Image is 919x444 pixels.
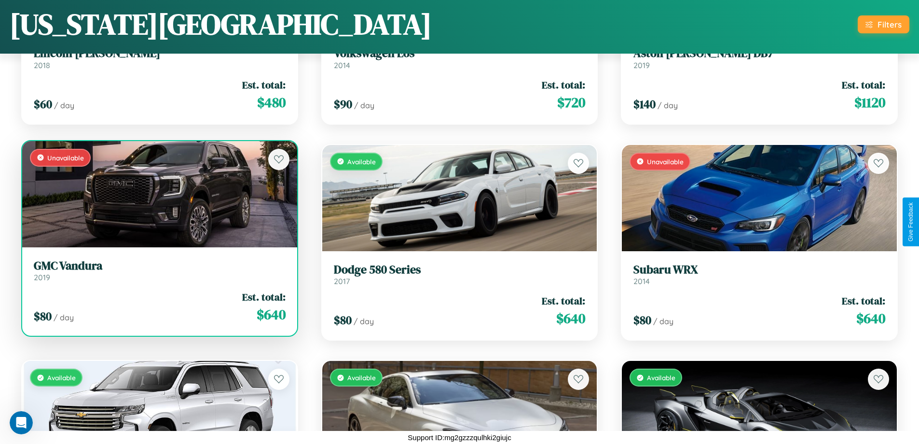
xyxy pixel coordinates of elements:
[878,19,902,29] div: Filters
[334,60,350,70] span: 2014
[556,309,585,328] span: $ 640
[633,46,885,70] a: Aston [PERSON_NAME] DB72019
[647,373,675,382] span: Available
[633,96,656,112] span: $ 140
[34,46,286,70] a: Lincoln [PERSON_NAME]2018
[10,411,33,434] iframe: Intercom live chat
[334,276,350,286] span: 2017
[34,272,50,282] span: 2019
[47,373,76,382] span: Available
[354,316,374,326] span: / day
[842,294,885,308] span: Est. total:
[34,60,50,70] span: 2018
[408,431,511,444] p: Support ID: mg2gzzzqulhki2giujc
[34,96,52,112] span: $ 60
[257,305,286,324] span: $ 640
[334,46,586,60] h3: Volkswagen Eos
[54,100,74,110] span: / day
[633,46,885,60] h3: Aston [PERSON_NAME] DB7
[633,263,885,277] h3: Subaru WRX
[854,93,885,112] span: $ 1120
[347,158,376,166] span: Available
[34,46,286,60] h3: Lincoln [PERSON_NAME]
[633,263,885,286] a: Subaru WRX2014
[242,290,286,304] span: Est. total:
[54,313,74,322] span: / day
[907,202,914,242] div: Give Feedback
[858,15,909,33] button: Filters
[10,4,432,44] h1: [US_STATE][GEOGRAPHIC_DATA]
[633,312,651,328] span: $ 80
[542,78,585,92] span: Est. total:
[334,312,352,328] span: $ 80
[334,46,586,70] a: Volkswagen Eos2014
[856,309,885,328] span: $ 640
[334,263,586,286] a: Dodge 580 Series2017
[542,294,585,308] span: Est. total:
[633,60,650,70] span: 2019
[242,78,286,92] span: Est. total:
[34,259,286,273] h3: GMC Vandura
[34,259,286,283] a: GMC Vandura2019
[557,93,585,112] span: $ 720
[334,96,352,112] span: $ 90
[658,100,678,110] span: / day
[347,373,376,382] span: Available
[653,316,673,326] span: / day
[334,263,586,277] h3: Dodge 580 Series
[257,93,286,112] span: $ 480
[47,154,84,162] span: Unavailable
[354,100,374,110] span: / day
[647,158,684,166] span: Unavailable
[34,308,52,324] span: $ 80
[842,78,885,92] span: Est. total:
[633,276,650,286] span: 2014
